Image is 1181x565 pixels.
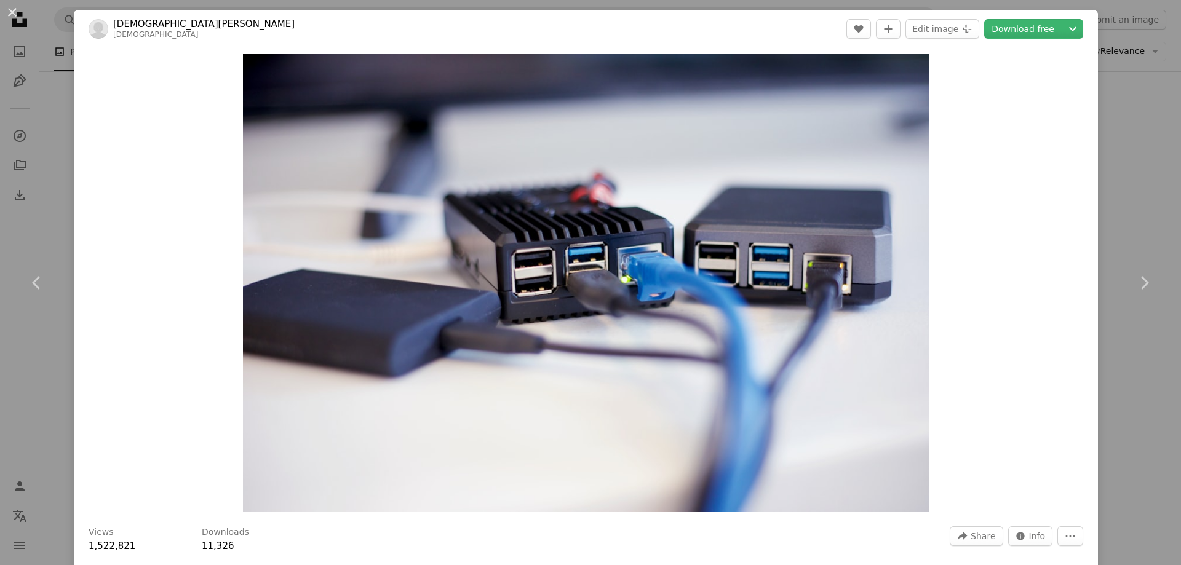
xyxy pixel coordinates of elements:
h3: Downloads [202,526,249,539]
a: Download free [984,19,1062,39]
span: 11,326 [202,540,234,551]
span: Info [1029,527,1046,545]
a: Next [1107,224,1181,342]
span: Share [971,527,995,545]
button: Zoom in on this image [243,54,929,512]
button: Edit image [905,19,979,39]
button: Like [846,19,871,39]
button: Add to Collection [876,19,901,39]
h3: Views [89,526,114,539]
button: More Actions [1057,526,1083,546]
a: [DEMOGRAPHIC_DATA] [113,30,199,39]
button: Choose download size [1062,19,1083,39]
a: [DEMOGRAPHIC_DATA][PERSON_NAME] [113,18,295,30]
button: Share this image [950,526,1003,546]
button: Stats about this image [1008,526,1053,546]
span: 1,522,821 [89,540,135,551]
img: black and blue usb cable [243,54,929,512]
img: Go to Jainath Ponnala's profile [89,19,108,39]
